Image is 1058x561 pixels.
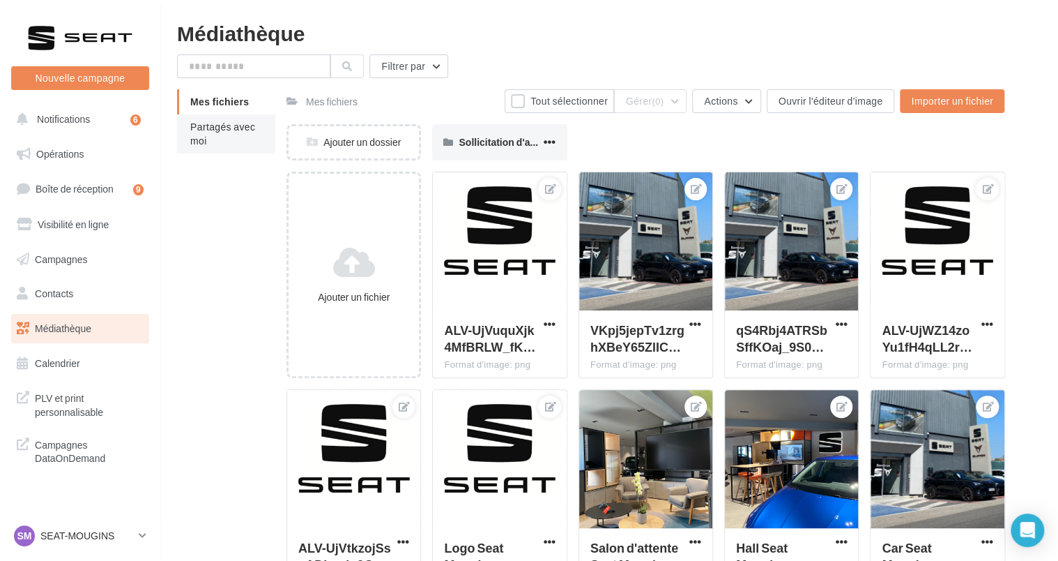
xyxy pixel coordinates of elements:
[190,96,249,107] span: Mes fichiers
[882,359,992,371] div: Format d'image: png
[11,523,149,549] a: SM SEAT-MOUGINS
[17,529,32,543] span: SM
[614,89,687,113] button: Gérer(0)
[704,95,737,107] span: Actions
[36,148,84,160] span: Opérations
[190,121,255,147] span: Partagés avec moi
[8,314,152,343] a: Médiathèque
[289,135,419,149] div: Ajouter un dossier
[11,66,149,90] button: Nouvelle campagne
[35,389,144,419] span: PLV et print personnalisable
[35,322,91,334] span: Médiathèque
[8,349,152,378] a: Calendrier
[911,95,993,107] span: Importer un fichier
[294,290,413,304] div: Ajouter un fichier
[8,430,152,471] a: Campagnes DataOnDemand
[590,322,684,354] span: VKpj5jepTv1zrghXBeY65ZlICxyxEkp7bfAGSu1c0J_YtTAup6ZNjrvAC4RyzIRFXPgfCL_nHRVJAWXjJw=s0
[8,383,152,424] a: PLV et print personnalisable
[900,89,1004,113] button: Importer un fichier
[35,435,144,465] span: Campagnes DataOnDemand
[177,22,1041,43] div: Médiathèque
[767,89,895,113] button: Ouvrir l'éditeur d'image
[882,322,972,354] span: ALV-UjWZ14zoYu1fH4qLL2rJ0HJFA5o7mRkireTXwDMYQ5ad-_uxi1hR
[459,136,543,148] span: Sollicitation d'avis
[35,357,80,369] span: Calendrier
[36,183,114,195] span: Boîte de réception
[306,95,358,109] div: Mes fichiers
[369,54,448,78] button: Filtrer par
[40,529,133,543] p: SEAT-MOUGINS
[444,322,535,354] span: ALV-UjVuquXjk4MfBRLW_fK4BlaRQO9CH8Dkgcp4lo16HLpqsVwmDyR0
[35,287,73,299] span: Contacts
[652,96,664,107] span: (0)
[8,105,146,134] button: Notifications 6
[590,359,701,371] div: Format d'image: png
[444,359,555,371] div: Format d'image: png
[8,245,152,274] a: Campagnes
[736,359,847,371] div: Format d'image: png
[8,210,152,239] a: Visibilité en ligne
[1011,514,1044,547] div: Open Intercom Messenger
[8,279,152,308] a: Contacts
[133,184,144,195] div: 9
[37,113,90,125] span: Notifications
[35,253,88,264] span: Campagnes
[130,114,141,126] div: 6
[38,218,109,230] span: Visibilité en ligne
[8,140,152,169] a: Opérations
[505,89,614,113] button: Tout sélectionner
[692,89,760,113] button: Actions
[736,322,827,354] span: qS4Rbj4ATRSbSffKOaj_9S0k56j3Ue_Fw5Oa3_KkyAvX-QL9qPJycLn3IiXoo_eNtS07DnCE7Wln369GIA=s0
[8,174,152,204] a: Boîte de réception9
